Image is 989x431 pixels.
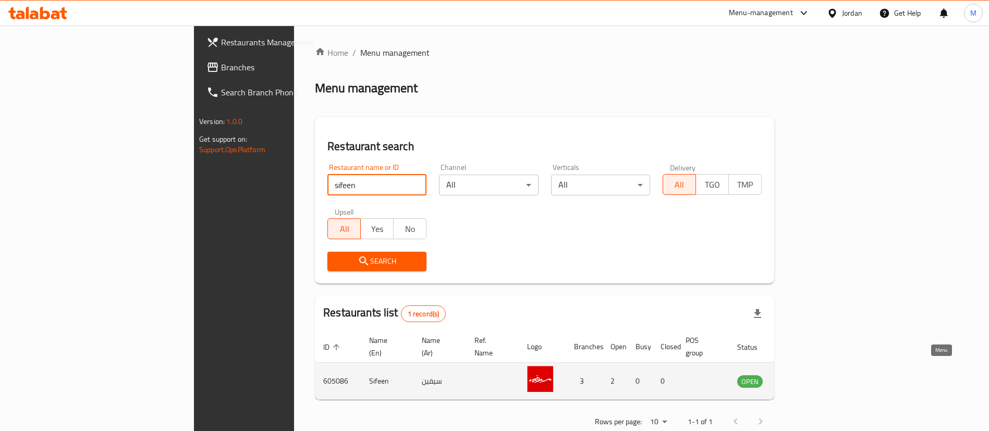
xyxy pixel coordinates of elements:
button: TMP [728,174,762,195]
label: Delivery [670,164,696,171]
th: Closed [652,331,677,363]
span: All [667,177,692,192]
input: Search for restaurant name or ID.. [327,175,426,195]
div: Rows per page: [646,414,671,430]
p: 1-1 of 1 [688,415,713,428]
a: Restaurants Management [198,30,359,55]
span: ID [323,341,343,353]
div: Menu-management [729,7,793,19]
div: Total records count [401,305,446,322]
th: Open [602,331,627,363]
span: Branches [221,61,351,73]
td: سيفين [413,363,466,400]
th: Busy [627,331,652,363]
span: POS group [686,334,716,359]
button: TGO [695,174,729,195]
td: 2 [602,363,627,400]
span: 1 record(s) [401,309,446,319]
th: Branches [566,331,602,363]
span: Get support on: [199,132,247,146]
span: Status [737,341,771,353]
div: All [439,175,538,195]
div: Jordan [842,7,862,19]
span: OPEN [737,376,763,388]
span: Search Branch Phone [221,86,351,98]
img: Sifeen [527,366,553,392]
th: Logo [519,331,566,363]
button: Yes [360,218,394,239]
p: Rows per page: [595,415,642,428]
span: Name (Ar) [422,334,454,359]
span: Yes [365,221,389,237]
span: Name (En) [369,334,401,359]
h2: Menu management [315,80,418,96]
td: Sifeen [361,363,413,400]
div: OPEN [737,375,763,388]
h2: Restaurants list [323,305,446,322]
label: Upsell [335,208,354,215]
nav: breadcrumb [315,46,774,59]
div: All [551,175,650,195]
span: Ref. Name [474,334,506,359]
span: No [398,221,422,237]
span: Menu management [360,46,430,59]
td: 0 [652,363,677,400]
span: TGO [700,177,725,192]
button: All [327,218,361,239]
span: All [332,221,357,237]
td: 3 [566,363,602,400]
div: Export file [745,301,770,326]
button: No [393,218,426,239]
span: TMP [733,177,758,192]
h2: Restaurant search [327,139,762,154]
span: M [970,7,976,19]
span: Search [336,255,418,268]
span: Restaurants Management [221,36,351,48]
a: Search Branch Phone [198,80,359,105]
button: All [663,174,696,195]
span: 1.0.0 [226,115,242,128]
a: Support.OpsPlatform [199,143,265,156]
button: Search [327,252,426,271]
table: enhanced table [315,331,820,400]
span: Version: [199,115,225,128]
a: Branches [198,55,359,80]
td: 0 [627,363,652,400]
